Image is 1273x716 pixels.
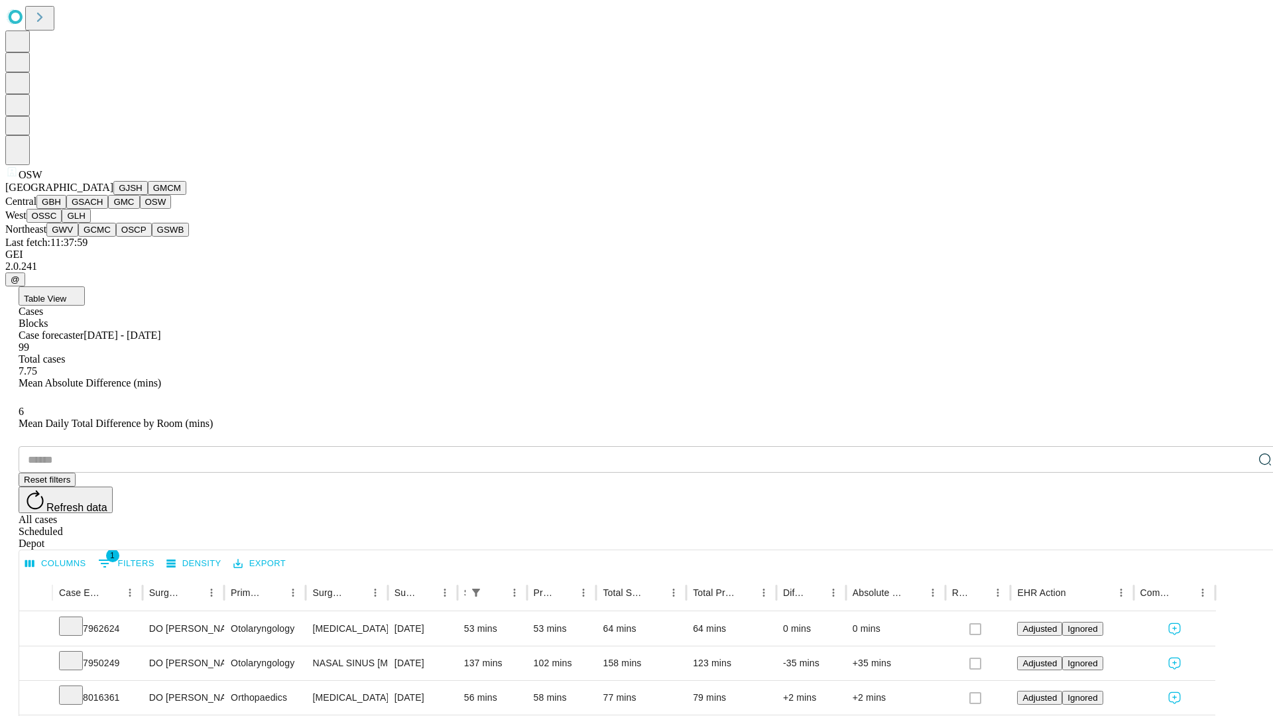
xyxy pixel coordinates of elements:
[464,587,465,598] div: Scheduled In Room Duration
[149,612,217,646] div: DO [PERSON_NAME] [PERSON_NAME] Do
[149,646,217,680] div: DO [PERSON_NAME] [PERSON_NAME] Do
[603,587,644,598] div: Total Scheduled Duration
[26,687,46,710] button: Expand
[574,583,593,602] button: Menu
[231,681,299,715] div: Orthopaedics
[26,652,46,676] button: Expand
[534,646,590,680] div: 102 mins
[1067,658,1097,668] span: Ignored
[46,223,78,237] button: GWV
[1017,656,1062,670] button: Adjusted
[265,583,284,602] button: Sort
[19,487,113,513] button: Refresh data
[231,587,264,598] div: Primary Service
[24,294,66,304] span: Table View
[11,274,20,284] span: @
[693,646,770,680] div: 123 mins
[1067,583,1086,602] button: Sort
[464,681,520,715] div: 56 mins
[106,549,119,562] span: 1
[1022,658,1057,668] span: Adjusted
[693,612,770,646] div: 64 mins
[19,341,29,353] span: 99
[22,554,90,574] button: Select columns
[1017,587,1065,598] div: EHR Action
[664,583,683,602] button: Menu
[163,554,225,574] button: Density
[116,223,152,237] button: OSCP
[1017,622,1062,636] button: Adjusted
[853,612,939,646] div: 0 mins
[783,612,839,646] div: 0 mins
[366,583,385,602] button: Menu
[102,583,121,602] button: Sort
[19,418,213,429] span: Mean Daily Total Difference by Room (mins)
[140,195,172,209] button: OSW
[78,223,116,237] button: GCMC
[5,272,25,286] button: @
[5,223,46,235] span: Northeast
[534,612,590,646] div: 53 mins
[19,406,24,417] span: 6
[394,587,416,598] div: Surgery Date
[184,583,202,602] button: Sort
[5,209,27,221] span: West
[806,583,824,602] button: Sort
[231,612,299,646] div: Otolaryngology
[464,646,520,680] div: 137 mins
[5,237,88,248] span: Last fetch: 11:37:59
[1062,622,1103,636] button: Ignored
[905,583,924,602] button: Sort
[5,182,113,193] span: [GEOGRAPHIC_DATA]
[19,169,42,180] span: OSW
[394,646,451,680] div: [DATE]
[853,646,939,680] div: +35 mins
[121,583,139,602] button: Menu
[1140,587,1174,598] div: Comments
[202,583,221,602] button: Menu
[149,587,182,598] div: Surgeon Name
[924,583,942,602] button: Menu
[5,261,1268,272] div: 2.0.241
[1193,583,1212,602] button: Menu
[783,646,839,680] div: -35 mins
[19,286,85,306] button: Table View
[394,681,451,715] div: [DATE]
[62,209,90,223] button: GLH
[312,681,381,715] div: [MEDICAL_DATA] WITH [MEDICAL_DATA] REPAIR
[505,583,524,602] button: Menu
[1067,693,1097,703] span: Ignored
[95,553,158,574] button: Show filters
[853,587,904,598] div: Absolute Difference
[5,249,1268,261] div: GEI
[46,502,107,513] span: Refresh data
[230,554,289,574] button: Export
[59,646,136,680] div: 7950249
[231,646,299,680] div: Otolaryngology
[27,209,62,223] button: OSSC
[1022,624,1057,634] span: Adjusted
[149,681,217,715] div: DO [PERSON_NAME] [PERSON_NAME] Do
[467,583,485,602] div: 1 active filter
[783,587,804,598] div: Difference
[5,196,36,207] span: Central
[24,475,70,485] span: Reset filters
[19,365,37,377] span: 7.75
[952,587,969,598] div: Resolved in EHR
[603,646,680,680] div: 158 mins
[19,377,161,388] span: Mean Absolute Difference (mins)
[59,612,136,646] div: 7962624
[970,583,989,602] button: Sort
[312,646,381,680] div: NASAL SINUS [MEDICAL_DATA] WITH [MEDICAL_DATA] RESECTION
[59,681,136,715] div: 8016361
[1067,624,1097,634] span: Ignored
[148,181,186,195] button: GMCM
[66,195,108,209] button: GSACH
[534,681,590,715] div: 58 mins
[152,223,190,237] button: GSWB
[603,612,680,646] div: 64 mins
[1112,583,1130,602] button: Menu
[108,195,139,209] button: GMC
[736,583,755,602] button: Sort
[417,583,436,602] button: Sort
